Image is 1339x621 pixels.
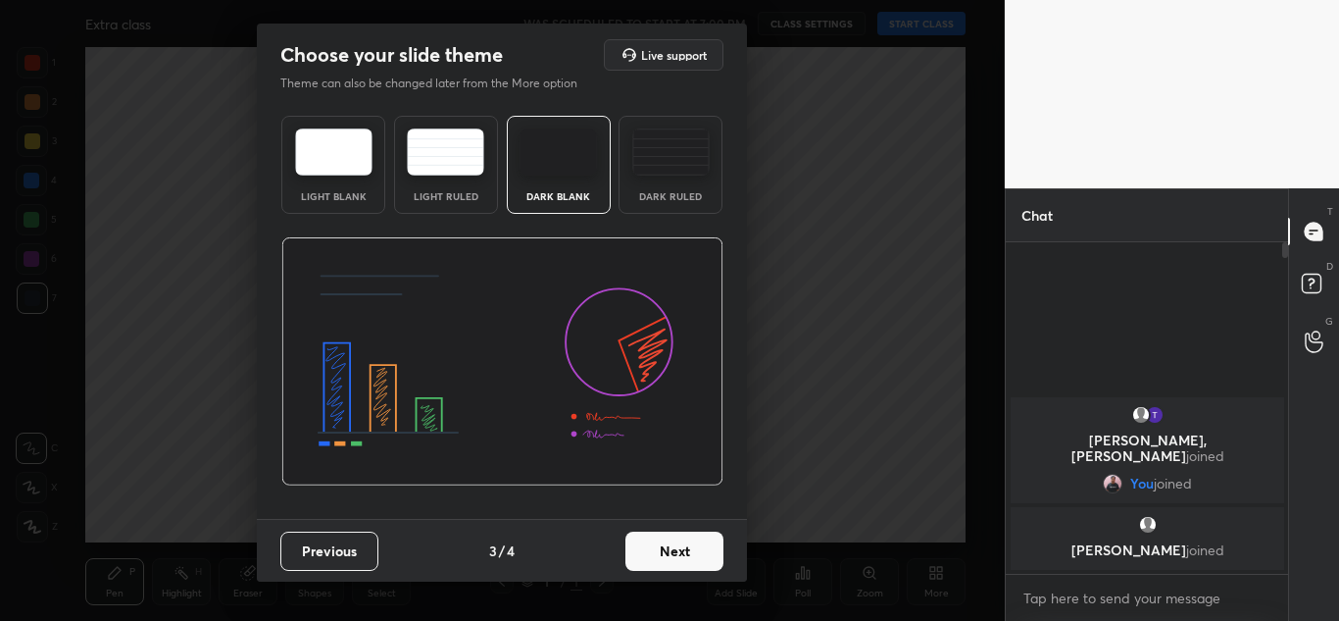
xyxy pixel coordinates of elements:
[631,191,710,201] div: Dark Ruled
[489,541,497,561] h4: 3
[280,42,503,68] h2: Choose your slide theme
[280,75,598,92] p: Theme can also be changed later from the More option
[1327,204,1333,219] p: T
[1006,393,1289,574] div: grid
[632,129,710,176] img: darkRuledTheme.de295e13.svg
[407,191,485,201] div: Light Ruled
[507,541,515,561] h4: 4
[1130,405,1150,425] img: default.png
[1022,433,1272,464] p: [PERSON_NAME], [PERSON_NAME]
[1137,515,1157,535] img: default.png
[295,129,372,176] img: lightTheme.e5ed3b09.svg
[625,532,723,571] button: Next
[1185,446,1223,465] span: joined
[520,129,597,176] img: darkTheme.f0cc69e5.svg
[1144,405,1164,425] img: f41200d67dae42fd9412b0812b696121.27671666_3
[1130,476,1154,492] span: You
[641,49,707,61] h5: Live support
[1022,543,1272,558] p: [PERSON_NAME]
[1103,474,1122,493] img: 5e7d78be74424a93b69e3b6a16e44824.jpg
[407,129,484,176] img: lightRuledTheme.5fabf969.svg
[280,532,378,571] button: Previous
[1006,189,1068,241] p: Chat
[1325,314,1333,329] p: G
[1154,476,1192,492] span: joined
[499,541,505,561] h4: /
[520,191,598,201] div: Dark Blank
[281,237,723,487] img: darkThemeBanner.d06ce4a2.svg
[1326,259,1333,274] p: D
[294,191,372,201] div: Light Blank
[1185,541,1223,559] span: joined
